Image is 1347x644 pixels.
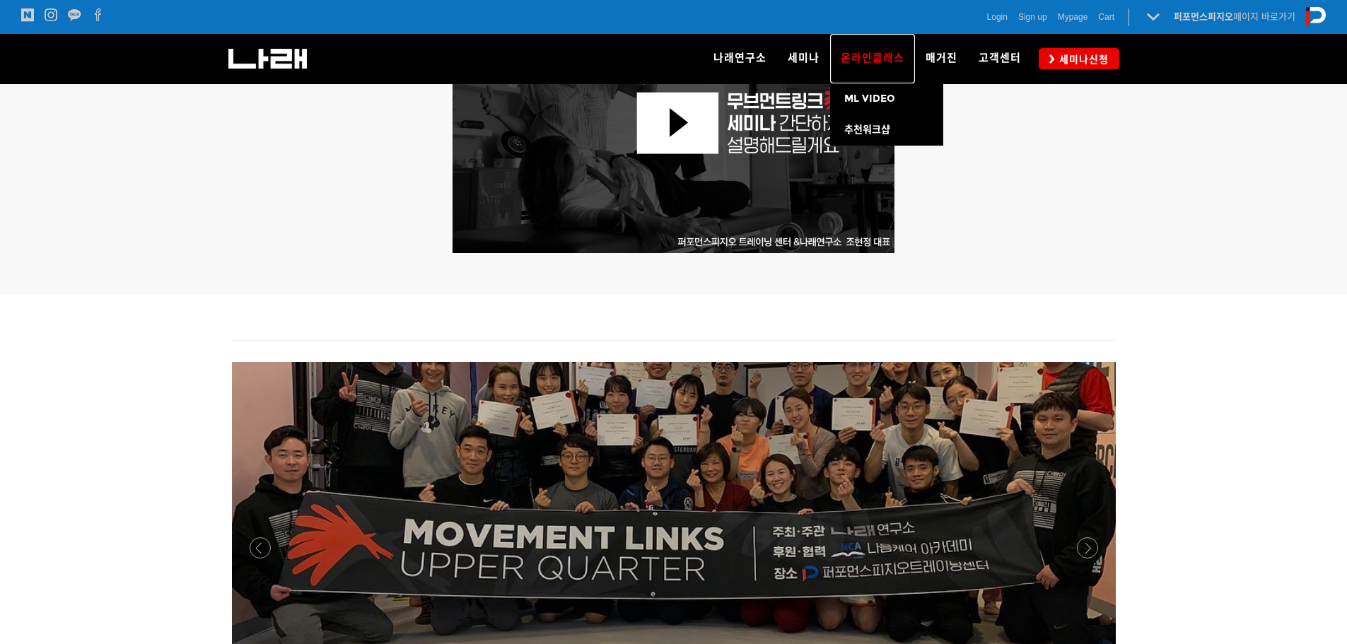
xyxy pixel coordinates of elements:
a: Login [987,10,1008,24]
a: 온라인클래스 [830,34,915,83]
a: 세미나신청 [1039,48,1119,69]
span: 온라인클래스 [841,52,904,64]
span: 세미나 [788,52,820,64]
a: 추천워크샵 [830,115,943,146]
a: Mypage [1058,10,1088,24]
span: 나래연구소 [713,52,766,64]
a: 나래연구소 [703,34,777,83]
strong: 퍼포먼스피지오 [1174,11,1233,22]
a: 고객센터 [968,34,1032,83]
a: 매거진 [915,34,968,83]
span: 고객센터 [979,52,1021,64]
a: Cart [1098,10,1114,24]
span: ML VIDEO [844,93,895,105]
a: ML VIDEO [830,83,943,115]
a: 퍼포먼스피지오페이지 바로가기 [1174,11,1295,22]
span: 세미나신청 [1055,52,1109,66]
span: 추천워크샵 [844,124,890,136]
span: 매거진 [926,52,957,64]
a: Sign up [1018,10,1047,24]
a: 세미나 [777,34,830,83]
